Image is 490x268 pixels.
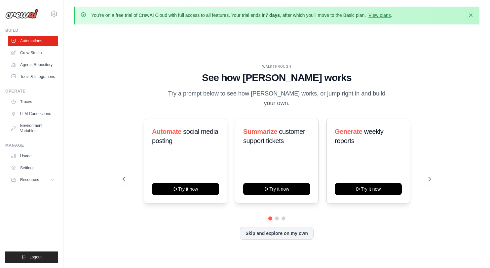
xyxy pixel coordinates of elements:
span: Automate [152,128,181,135]
div: Manage [5,143,58,148]
a: Agents Repository [8,59,58,70]
a: Automations [8,36,58,46]
span: Resources [20,177,39,182]
p: Try a prompt below to see how [PERSON_NAME] works, or jump right in and build your own. [166,89,388,108]
a: Environment Variables [8,120,58,136]
a: Traces [8,96,58,107]
span: Generate [335,128,362,135]
button: Try it now [152,183,219,195]
h1: See how [PERSON_NAME] works [123,72,431,84]
button: Try it now [243,183,310,195]
strong: 7 days [265,13,280,18]
div: Build [5,28,58,33]
button: Resources [8,174,58,185]
a: View plans [368,13,391,18]
span: social media posting [152,128,218,144]
span: Summarize [243,128,277,135]
a: Usage [8,151,58,161]
a: Tools & Integrations [8,71,58,82]
p: You're on a free trial of CrewAI Cloud with full access to all features. Your trial ends in , aft... [91,12,392,19]
button: Try it now [335,183,402,195]
span: Logout [29,254,42,260]
a: Settings [8,163,58,173]
div: WALKTHROUGH [123,64,431,69]
iframe: Chat Widget [457,236,490,268]
img: Logo [5,9,38,19]
span: weekly reports [335,128,383,144]
a: Crew Studio [8,48,58,58]
button: Logout [5,251,58,263]
a: LLM Connections [8,108,58,119]
div: Operate [5,89,58,94]
button: Skip and explore on my own [240,227,314,240]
